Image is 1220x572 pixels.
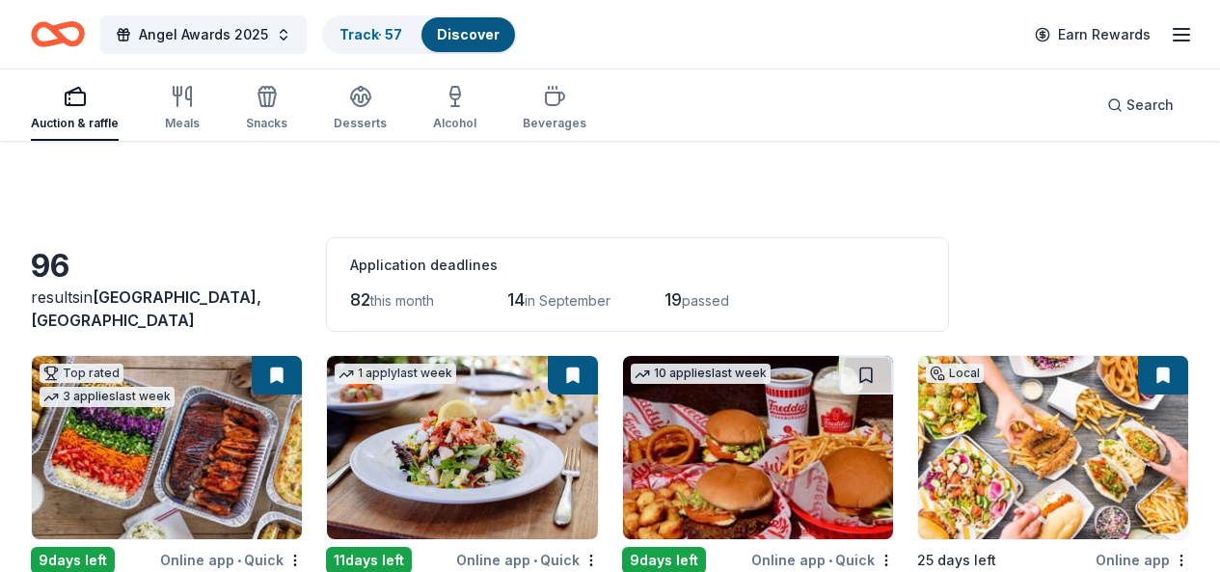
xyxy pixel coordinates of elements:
div: results [31,286,303,332]
a: Discover [437,26,500,42]
span: Angel Awards 2025 [139,23,268,46]
span: this month [370,292,434,309]
div: 3 applies last week [40,387,175,407]
div: Auction & raffle [31,116,119,131]
div: Snacks [246,116,287,131]
a: Earn Rewards [1023,17,1162,52]
div: Online app Quick [456,548,599,572]
div: Application deadlines [350,254,925,277]
button: Desserts [334,77,387,141]
button: Search [1092,86,1189,124]
div: Desserts [334,116,387,131]
span: in September [525,292,610,309]
div: Top rated [40,364,123,383]
span: 14 [507,289,525,310]
span: in [31,287,261,330]
span: [GEOGRAPHIC_DATA], [GEOGRAPHIC_DATA] [31,287,261,330]
a: Home [31,12,85,57]
button: Auction & raffle [31,77,119,141]
img: Image for Freddy's Frozen Custard & Steakburgers [623,356,893,539]
span: Search [1126,94,1174,117]
div: Beverages [523,116,586,131]
img: Image for Starbird Chicken [918,356,1188,539]
div: Online app [1096,548,1189,572]
span: • [237,553,241,568]
button: Angel Awards 2025 [100,15,307,54]
button: Snacks [246,77,287,141]
div: Alcohol [433,116,476,131]
div: Online app Quick [160,548,303,572]
div: 10 applies last week [631,364,771,384]
div: 25 days left [917,549,996,572]
div: Meals [165,116,200,131]
span: • [533,553,537,568]
div: Online app Quick [751,548,894,572]
span: passed [682,292,729,309]
div: Local [926,364,984,383]
span: • [828,553,832,568]
img: Image for STONEFIRE Grill [32,356,302,539]
div: 96 [31,247,303,286]
button: Meals [165,77,200,141]
button: Alcohol [433,77,476,141]
button: Beverages [523,77,586,141]
span: 82 [350,289,370,310]
button: Track· 57Discover [322,15,517,54]
span: 19 [664,289,682,310]
img: Image for Cameron Mitchell Restaurants [327,356,597,539]
div: 1 apply last week [335,364,456,384]
a: Track· 57 [339,26,402,42]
